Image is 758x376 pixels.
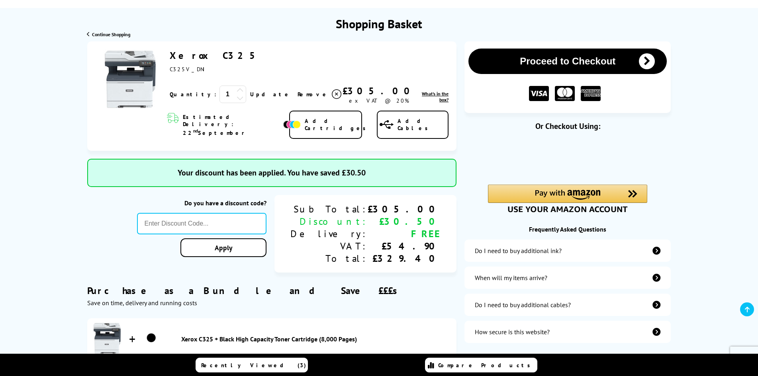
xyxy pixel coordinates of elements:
span: What's in the box? [422,91,449,103]
div: £329.40 [368,252,441,265]
div: £30.50 [368,215,441,228]
a: additional-cables [464,294,671,316]
img: Xerox C325 + Black High Capacity Toner Cartridge (8,000 Pages) [91,322,123,354]
iframe: PayPal [488,144,647,171]
div: Sub Total: [290,203,368,215]
div: Save on time, delivery and running costs [87,299,457,307]
img: MASTER CARD [555,86,575,101]
div: Do you have a discount code? [137,199,266,207]
div: Delivery: [290,228,368,240]
a: secure-website [464,321,671,343]
div: How secure is this website? [475,328,550,336]
img: American Express [581,86,601,101]
a: additional-ink [464,240,671,262]
span: Estimated Delivery: 22 September [183,113,281,136]
div: VAT: [290,240,368,252]
h1: Shopping Basket [336,16,422,31]
button: Proceed to Checkout [468,49,667,74]
input: Enter Discount Code... [137,213,266,234]
img: Add Cartridges [283,121,301,129]
div: £305.00 [368,203,441,215]
div: Discount: [290,215,368,228]
a: Apply [180,238,266,257]
span: Add Cables [398,117,448,132]
span: Remove [298,91,329,98]
div: Do I need to buy additional cables? [475,301,571,309]
a: Compare Products [425,358,537,372]
div: FREE [368,228,441,240]
span: Recently Viewed (3) [201,362,306,369]
div: £54.90 [368,240,441,252]
div: Frequently Asked Questions [464,225,671,233]
sup: nd [193,128,198,134]
div: £305.00 [343,85,415,97]
span: Continue Shopping [92,31,130,37]
img: Xerox C325 + Black High Capacity Toner Cartridge (8,000 Pages) [141,328,161,348]
img: Xerox C325 [100,49,160,109]
span: Add Cartridges [305,117,370,132]
a: Delete item from your basket [298,88,343,100]
div: When will my items arrive? [475,274,547,282]
span: Quantity: [170,91,216,98]
img: VISA [529,86,549,101]
div: Amazon Pay - Use your Amazon account [488,185,647,212]
div: Or Checkout Using: [464,121,671,131]
a: Recently Viewed (3) [196,358,308,372]
span: Your discount has been applied. You have saved £30.50 [178,168,366,178]
a: lnk_inthebox [415,91,449,103]
div: Do I need to buy additional ink? [475,247,562,255]
a: Update [250,91,291,98]
a: Continue Shopping [87,31,130,37]
a: Xerox C325 [170,49,262,62]
div: Total: [290,252,368,265]
a: Xerox C325 + Black High Capacity Toner Cartridge (8,000 Pages) [181,335,452,343]
a: items-arrive [464,267,671,289]
span: Compare Products [438,362,535,369]
div: Purchase as a Bundle and Save £££s [87,273,457,307]
span: ex VAT @ 20% [349,97,409,104]
span: C325V_DNI [170,66,205,73]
